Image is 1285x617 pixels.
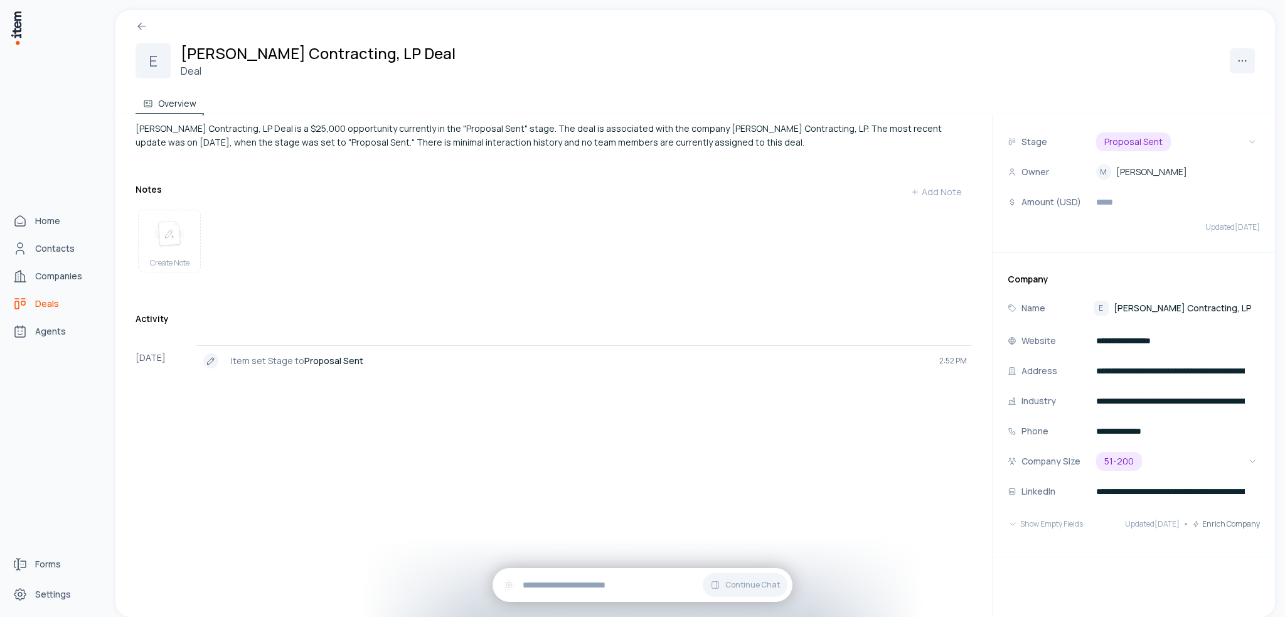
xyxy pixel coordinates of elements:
[900,180,972,205] button: Add Note
[1021,195,1081,209] p: Amount (USD)
[1125,519,1180,529] span: Updated [DATE]
[1096,164,1111,180] div: M
[493,568,792,602] div: Continue Chat
[154,220,184,248] img: create note
[35,588,71,601] span: Settings
[231,355,929,367] p: Item set Stage to
[10,10,23,46] img: Item Brain Logo
[1021,394,1056,408] p: Industry
[1021,301,1045,315] p: Name
[8,208,103,233] a: Home
[8,291,103,316] a: deals
[1008,512,1083,537] button: Show Empty Fields
[1021,424,1048,438] p: Phone
[1008,273,1260,286] h3: Company
[1021,135,1047,149] p: Stage
[939,356,967,366] span: 2:52 PM
[150,258,189,268] span: Create Note
[138,210,201,272] button: create noteCreate Note
[1021,165,1049,179] p: Owner
[181,63,461,78] h3: Deal
[1021,485,1055,498] p: LinkedIn
[136,345,196,376] div: [DATE]
[1116,166,1187,178] span: [PERSON_NAME]
[136,313,169,325] h3: Activity
[136,122,972,149] div: [PERSON_NAME] Contracting, LP Deal is a $25,000 opportunity currently in the "Proposal Sent" stag...
[8,582,103,607] a: Settings
[35,558,61,571] span: Forms
[725,580,780,590] span: Continue Chat
[8,236,103,261] a: Contacts
[8,319,103,344] a: Agents
[35,325,66,338] span: Agents
[8,264,103,289] a: Companies
[1230,48,1255,73] button: More actions
[910,186,962,198] div: Add Note
[703,573,787,597] button: Continue Chat
[35,298,59,310] span: Deals
[1114,302,1252,314] span: [PERSON_NAME] Contracting, LP
[304,355,363,367] strong: Proposal Sent
[1021,454,1080,468] p: Company Size
[35,242,75,255] span: Contacts
[1094,301,1109,316] div: E
[181,43,456,63] h2: [PERSON_NAME] Contracting, LP Deal
[1205,222,1260,232] span: Updated [DATE]
[8,552,103,577] a: Forms
[1021,334,1056,348] p: Website
[136,89,204,114] button: Overview
[1021,364,1057,378] p: Address
[136,43,171,78] div: E
[1192,512,1260,537] button: Enrich Company
[136,183,162,196] h3: Notes
[1094,301,1252,316] a: E[PERSON_NAME] Contracting, LP
[35,215,60,227] span: Home
[1094,162,1260,182] button: M[PERSON_NAME]
[35,270,82,282] span: Companies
